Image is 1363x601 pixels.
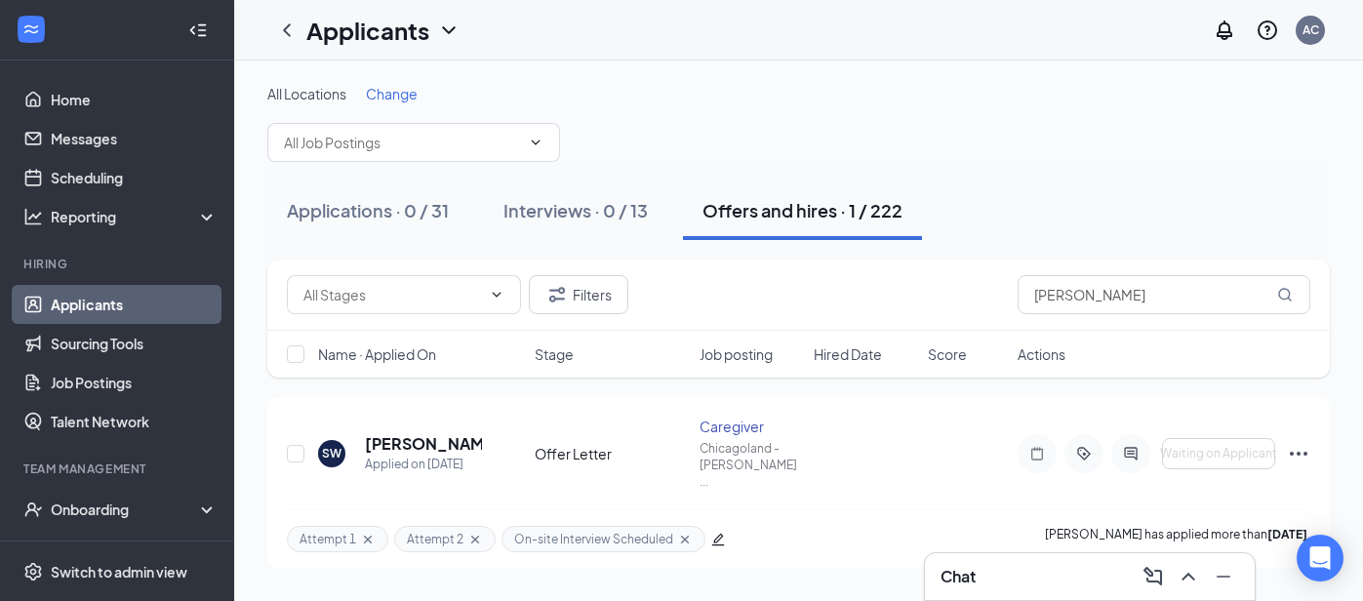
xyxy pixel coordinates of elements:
[535,344,574,364] span: Stage
[535,444,688,463] div: Offer Letter
[529,275,628,314] button: Filter Filters
[51,80,218,119] a: Home
[702,198,902,222] div: Offers and hires · 1 / 222
[1173,561,1204,592] button: ChevronUp
[1160,447,1277,461] span: Waiting on Applicant
[300,531,356,547] span: Attempt 1
[51,402,218,441] a: Talent Network
[23,562,43,581] svg: Settings
[514,531,673,547] span: On-site Interview Scheduled
[21,20,41,39] svg: WorkstreamLogo
[1277,287,1293,302] svg: MagnifyingGlass
[322,445,341,461] div: SW
[366,85,418,102] span: Change
[365,455,482,474] div: Applied on [DATE]
[51,500,201,519] div: Onboarding
[23,500,43,519] svg: UserCheck
[1256,19,1279,42] svg: QuestionInfo
[360,532,376,547] svg: Cross
[306,14,429,47] h1: Applicants
[1177,565,1200,588] svg: ChevronUp
[23,256,214,272] div: Hiring
[1072,446,1096,461] svg: ActiveTag
[1142,565,1165,588] svg: ComposeMessage
[1287,442,1310,465] svg: Ellipses
[188,20,208,40] svg: Collapse
[700,417,802,436] div: Caregiver
[528,135,543,150] svg: ChevronDown
[51,207,219,226] div: Reporting
[711,533,725,546] span: edit
[23,461,214,477] div: Team Management
[467,532,483,547] svg: Cross
[1162,438,1275,469] button: Waiting on Applicant
[503,198,648,222] div: Interviews · 0 / 13
[51,529,218,568] a: Team
[51,562,187,581] div: Switch to admin view
[1018,275,1310,314] input: Search in offers and hires
[407,531,463,547] span: Attempt 2
[1212,565,1235,588] svg: Minimize
[1208,561,1239,592] button: Minimize
[928,344,967,364] span: Score
[1025,446,1049,461] svg: Note
[51,324,218,363] a: Sourcing Tools
[1297,535,1343,581] div: Open Intercom Messenger
[275,19,299,42] svg: ChevronLeft
[303,284,481,305] input: All Stages
[1303,21,1319,38] div: AC
[365,433,482,455] h5: [PERSON_NAME]
[700,344,773,364] span: Job posting
[1119,446,1143,461] svg: ActiveChat
[51,119,218,158] a: Messages
[545,283,569,306] svg: Filter
[1267,527,1307,541] b: [DATE]
[1138,561,1169,592] button: ComposeMessage
[489,287,504,302] svg: ChevronDown
[267,85,346,102] span: All Locations
[1018,344,1065,364] span: Actions
[51,363,218,402] a: Job Postings
[437,19,461,42] svg: ChevronDown
[51,158,218,197] a: Scheduling
[941,566,976,587] h3: Chat
[287,198,449,222] div: Applications · 0 / 31
[23,207,43,226] svg: Analysis
[1045,526,1310,552] p: [PERSON_NAME] has applied more than .
[318,344,436,364] span: Name · Applied On
[51,285,218,324] a: Applicants
[1213,19,1236,42] svg: Notifications
[700,440,802,490] div: Chicagoland - [PERSON_NAME] ...
[814,344,882,364] span: Hired Date
[677,532,693,547] svg: Cross
[284,132,520,153] input: All Job Postings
